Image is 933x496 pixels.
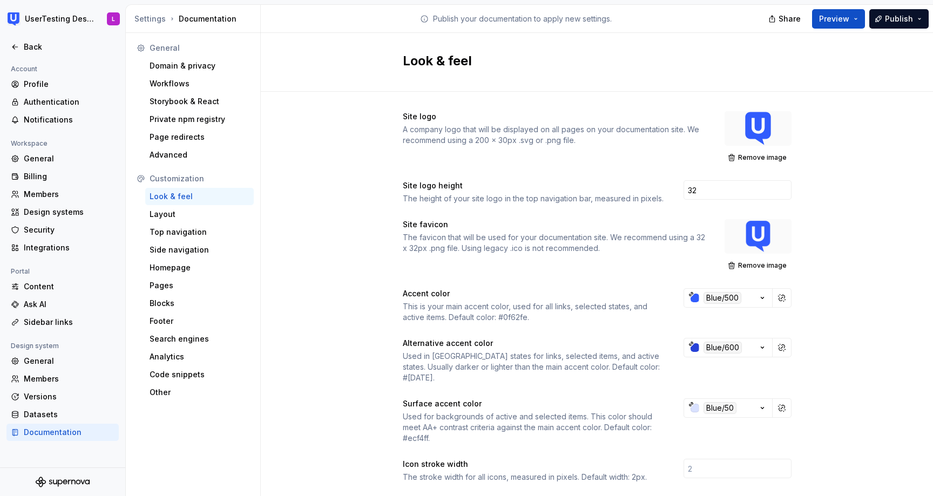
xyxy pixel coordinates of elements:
[403,111,705,122] div: Site logo
[403,219,705,230] div: Site favicon
[24,171,114,182] div: Billing
[24,79,114,90] div: Profile
[150,96,249,107] div: Storybook & React
[6,388,119,405] a: Versions
[145,188,254,205] a: Look & feel
[145,295,254,312] a: Blocks
[6,314,119,331] a: Sidebar links
[779,13,801,24] span: Share
[24,189,114,200] div: Members
[6,63,42,76] div: Account
[433,13,612,24] p: Publish your documentation to apply new settings.
[6,406,119,423] a: Datasets
[403,180,664,191] div: Site logo height
[24,42,114,52] div: Back
[2,7,123,31] button: UserTesting Design SystemL
[403,52,779,70] h2: Look & feel
[725,150,792,165] button: Remove image
[145,348,254,365] a: Analytics
[150,132,249,142] div: Page redirects
[24,373,114,384] div: Members
[150,369,249,380] div: Code snippets
[24,391,114,402] div: Versions
[24,153,114,164] div: General
[150,387,249,398] div: Other
[145,277,254,294] a: Pages
[134,13,166,24] div: Settings
[150,114,249,125] div: Private npm registry
[763,9,808,29] button: Share
[134,13,256,24] div: Documentation
[145,57,254,74] a: Domain & privacy
[704,292,741,304] div: Blue/500
[150,191,249,202] div: Look & feel
[684,459,792,478] input: 2
[145,146,254,164] a: Advanced
[150,60,249,71] div: Domain & privacy
[8,12,21,25] img: 41adf70f-fc1c-4662-8e2d-d2ab9c673b1b.png
[6,76,119,93] a: Profile
[6,352,119,370] a: General
[6,111,119,128] a: Notifications
[403,232,705,254] div: The favicon that will be used for your documentation site. We recommend using a 32 x 32px .png fi...
[6,38,119,56] a: Back
[24,242,114,253] div: Integrations
[725,258,792,273] button: Remove image
[869,9,929,29] button: Publish
[6,265,34,278] div: Portal
[403,398,664,409] div: Surface accent color
[6,93,119,111] a: Authentication
[36,477,90,487] svg: Supernova Logo
[403,351,664,383] div: Used in [GEOGRAPHIC_DATA] states for links, selected items, and active states. Usually darker or ...
[684,398,773,418] button: Blue/50
[145,223,254,241] a: Top navigation
[6,278,119,295] a: Content
[6,370,119,388] a: Members
[24,281,114,292] div: Content
[6,150,119,167] a: General
[403,411,664,444] div: Used for backgrounds of active and selected items. This color should meet AA+ contrast criteria a...
[403,301,664,323] div: This is your main accent color, used for all links, selected states, and active items. Default co...
[403,338,664,349] div: Alternative accent color
[812,9,865,29] button: Preview
[24,409,114,420] div: Datasets
[738,261,787,270] span: Remove image
[6,203,119,221] a: Design systems
[24,317,114,328] div: Sidebar links
[145,93,254,110] a: Storybook & React
[403,288,664,299] div: Accent color
[684,288,773,308] button: Blue/500
[145,330,254,348] a: Search engines
[24,207,114,218] div: Design systems
[403,459,664,470] div: Icon stroke width
[150,351,249,362] div: Analytics
[24,356,114,366] div: General
[150,244,249,255] div: Side navigation
[145,259,254,276] a: Homepage
[403,472,664,483] div: The stroke width for all icons, measured in pixels. Default width: 2px.
[6,424,119,441] a: Documentation
[145,111,254,128] a: Private npm registry
[145,128,254,146] a: Page redirects
[150,209,249,220] div: Layout
[24,114,114,125] div: Notifications
[403,124,705,146] div: A company logo that will be displayed on all pages on your documentation site. We recommend using...
[112,15,115,23] div: L
[704,342,742,354] div: Blue/600
[684,180,792,200] input: 28
[684,338,773,357] button: Blue/600
[150,280,249,291] div: Pages
[6,339,63,352] div: Design system
[6,239,119,256] a: Integrations
[150,227,249,237] div: Top navigation
[24,225,114,235] div: Security
[24,97,114,107] div: Authentication
[150,43,249,53] div: General
[24,299,114,310] div: Ask AI
[150,78,249,89] div: Workflows
[150,150,249,160] div: Advanced
[738,153,787,162] span: Remove image
[704,402,736,414] div: Blue/50
[145,384,254,401] a: Other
